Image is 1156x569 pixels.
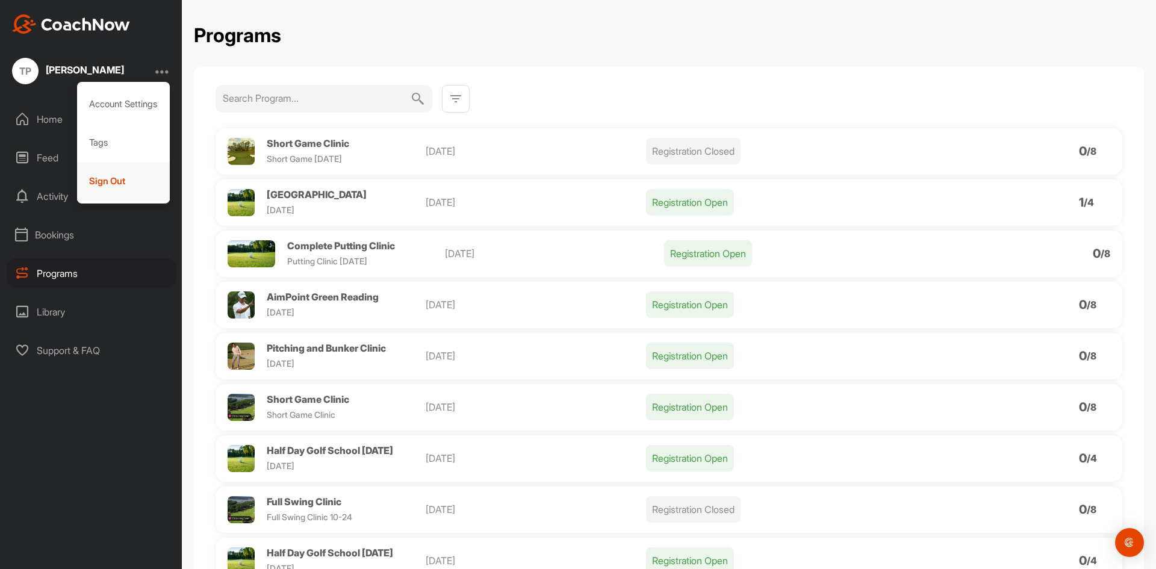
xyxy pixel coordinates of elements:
[1087,300,1096,309] p: / 8
[1079,197,1084,207] p: 1
[7,335,176,365] div: Support & FAQ
[7,220,176,250] div: Bookings
[1115,528,1144,557] div: Open Intercom Messenger
[646,138,741,164] p: Registration Closed
[267,307,294,317] span: [DATE]
[1087,505,1096,514] p: / 8
[664,240,752,267] p: Registration Open
[228,394,255,421] img: Profile picture
[267,512,352,522] span: Full Swing Clinic 10-24
[194,24,281,48] h2: Programs
[1084,197,1094,207] p: / 4
[646,496,741,523] p: Registration Closed
[7,104,176,134] div: Home
[267,188,367,201] span: [GEOGRAPHIC_DATA]
[646,394,734,420] p: Registration Open
[1087,556,1097,565] p: / 4
[223,85,411,111] input: Search Program...
[1079,556,1087,565] p: 0
[1079,453,1087,463] p: 0
[228,445,255,472] img: Profile picture
[426,553,647,568] p: [DATE]
[287,240,395,252] span: Complete Putting Clinic
[426,502,647,517] p: [DATE]
[426,195,647,210] p: [DATE]
[426,400,647,414] p: [DATE]
[228,496,255,523] img: Profile picture
[267,205,294,215] span: [DATE]
[445,246,664,261] p: [DATE]
[646,445,734,471] p: Registration Open
[1087,453,1097,463] p: / 4
[646,291,734,318] p: Registration Open
[228,240,275,267] img: Profile picture
[228,189,255,216] img: Profile picture
[12,58,39,84] div: TP
[77,123,170,162] div: Tags
[1101,249,1110,258] p: / 8
[411,85,425,113] img: svg+xml;base64,PHN2ZyB3aWR0aD0iMjQiIGhlaWdodD0iMjQiIHZpZXdCb3g9IjAgMCAyNCAyNCIgZmlsbD0ibm9uZSIgeG...
[267,461,294,471] span: [DATE]
[7,181,176,211] div: Activity
[267,444,393,456] span: Half Day Golf School [DATE]
[267,291,379,303] span: AimPoint Green Reading
[267,358,294,368] span: [DATE]
[12,14,130,34] img: CoachNow
[426,297,647,312] p: [DATE]
[267,154,342,164] span: Short Game [DATE]
[228,343,255,370] img: Profile picture
[228,138,255,165] img: Profile picture
[1093,249,1101,258] p: 0
[426,144,647,158] p: [DATE]
[228,291,255,319] img: Profile picture
[426,451,647,465] p: [DATE]
[1079,402,1087,412] p: 0
[7,143,176,173] div: Feed
[267,137,349,149] span: Short Game Clinic
[1087,402,1096,412] p: / 8
[7,258,176,288] div: Programs
[77,162,170,201] div: Sign Out
[77,85,170,123] div: Account Settings
[1079,146,1087,156] p: 0
[1079,351,1087,361] p: 0
[267,393,349,405] span: Short Game Clinic
[7,297,176,327] div: Library
[646,343,734,369] p: Registration Open
[1079,300,1087,309] p: 0
[646,189,734,216] p: Registration Open
[267,409,335,420] span: Short Game Clinic
[287,256,367,266] span: Putting Clinic [DATE]
[1079,505,1087,514] p: 0
[1087,146,1096,156] p: / 8
[426,349,647,363] p: [DATE]
[1087,351,1096,361] p: / 8
[449,92,463,106] img: svg+xml;base64,PHN2ZyB3aWR0aD0iMjQiIGhlaWdodD0iMjQiIHZpZXdCb3g9IjAgMCAyNCAyNCIgZmlsbD0ibm9uZSIgeG...
[267,547,393,559] span: Half Day Golf School [DATE]
[267,342,386,354] span: Pitching and Bunker Clinic
[267,496,341,508] span: Full Swing Clinic
[46,65,124,75] div: [PERSON_NAME]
